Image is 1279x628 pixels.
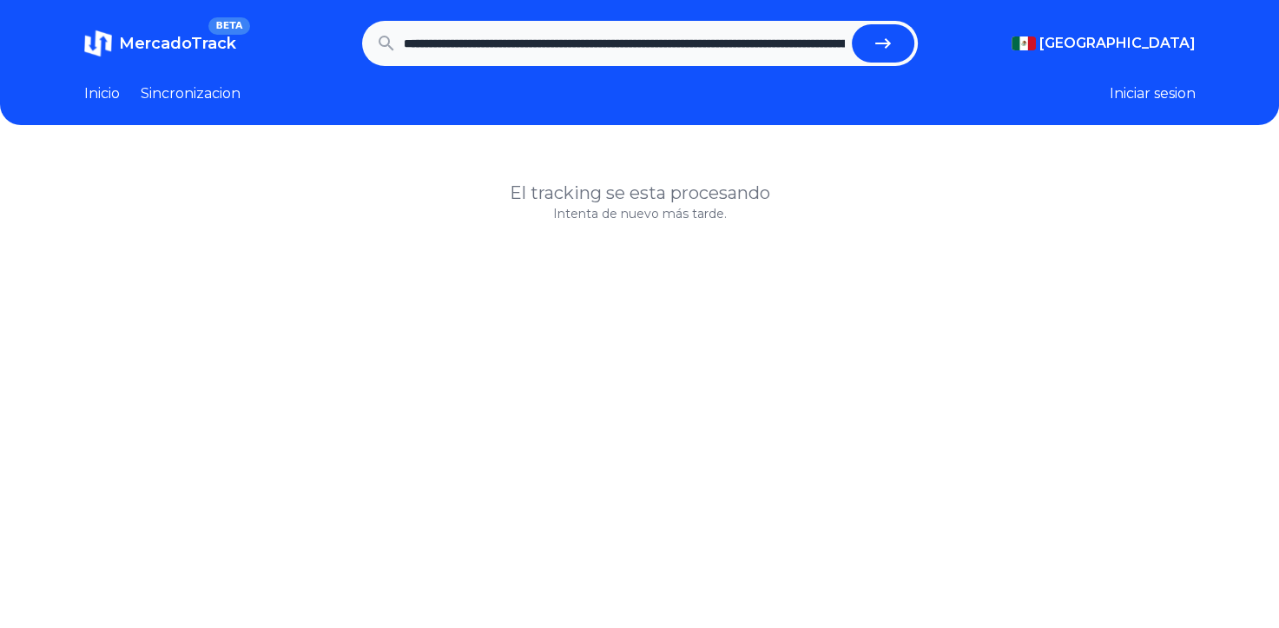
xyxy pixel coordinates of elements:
[1012,36,1036,50] img: Mexico
[119,34,236,53] span: MercadoTrack
[141,83,241,104] a: Sincronizacion
[84,83,120,104] a: Inicio
[84,205,1196,222] p: Intenta de nuevo más tarde.
[1039,33,1196,54] span: [GEOGRAPHIC_DATA]
[84,181,1196,205] h1: El tracking se esta procesando
[84,30,236,57] a: MercadoTrackBETA
[84,30,112,57] img: MercadoTrack
[1012,33,1196,54] button: [GEOGRAPHIC_DATA]
[1110,83,1196,104] button: Iniciar sesion
[208,17,249,35] span: BETA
